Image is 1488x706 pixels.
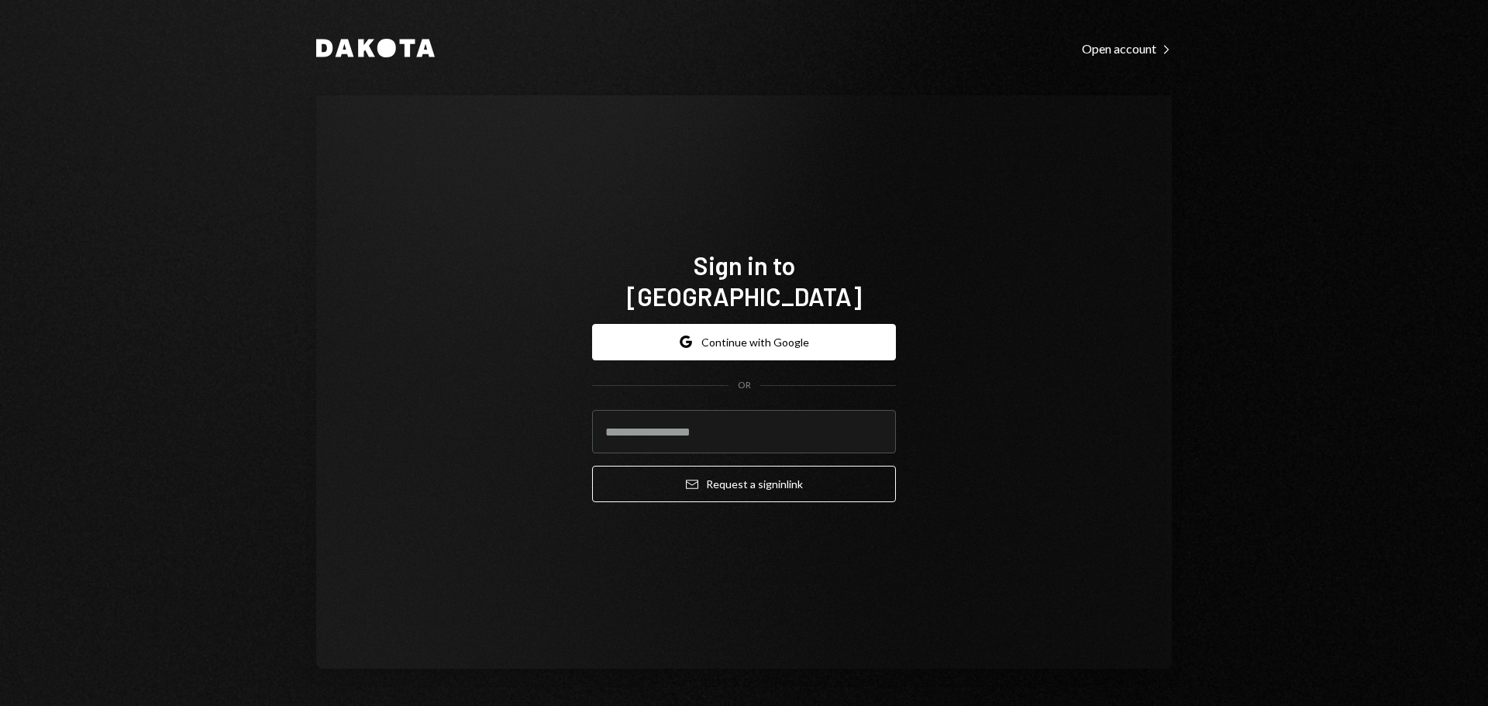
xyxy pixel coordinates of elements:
h1: Sign in to [GEOGRAPHIC_DATA] [592,250,896,312]
div: Open account [1082,41,1172,57]
button: Continue with Google [592,324,896,360]
button: Request a signinlink [592,466,896,502]
div: OR [738,379,751,392]
a: Open account [1082,40,1172,57]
